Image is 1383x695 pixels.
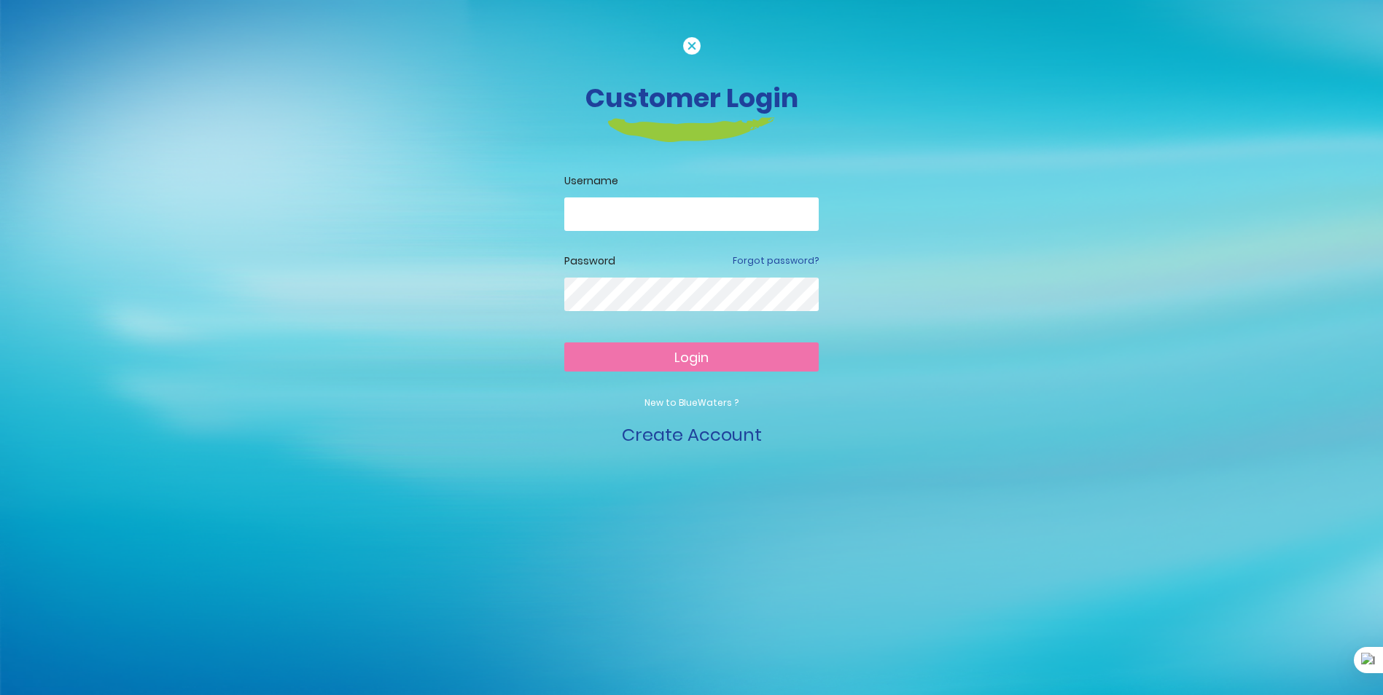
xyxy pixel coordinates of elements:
a: Forgot password? [733,254,819,267]
img: cancel [683,37,701,55]
img: login-heading-border.png [608,117,775,142]
a: Create Account [622,423,762,447]
p: New to BlueWaters ? [564,396,819,409]
label: Password [564,254,615,269]
button: Login [564,342,819,372]
span: Login [674,348,709,366]
label: Username [564,173,819,189]
h3: Customer Login [287,82,1096,114]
